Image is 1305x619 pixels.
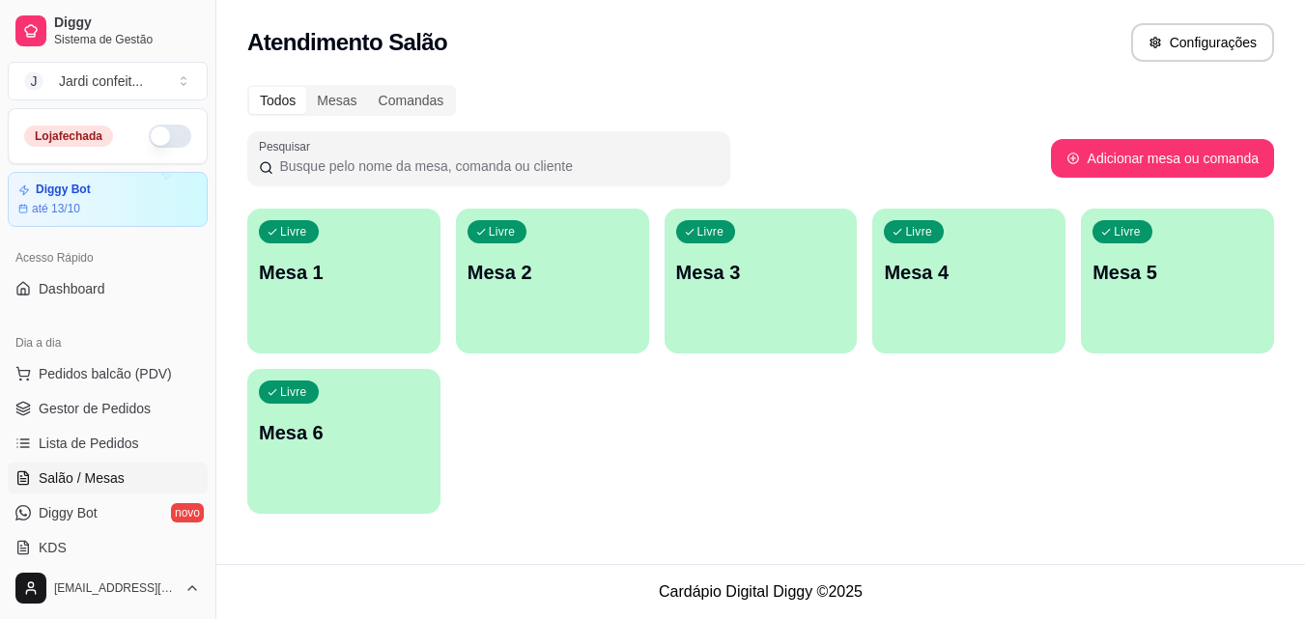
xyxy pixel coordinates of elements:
[216,564,1305,619] footer: Cardápio Digital Diggy © 2025
[54,14,200,32] span: Diggy
[468,259,638,286] p: Mesa 2
[249,87,306,114] div: Todos
[280,384,307,400] p: Livre
[247,27,447,58] h2: Atendimento Salão
[273,156,719,176] input: Pesquisar
[39,279,105,298] span: Dashboard
[456,209,649,353] button: LivreMesa 2
[1114,224,1141,239] p: Livre
[8,497,208,528] a: Diggy Botnovo
[8,393,208,424] a: Gestor de Pedidos
[247,209,440,353] button: LivreMesa 1
[676,259,846,286] p: Mesa 3
[1131,23,1274,62] button: Configurações
[259,419,429,446] p: Mesa 6
[1051,139,1274,178] button: Adicionar mesa ou comanda
[1081,209,1274,353] button: LivreMesa 5
[8,532,208,563] a: KDS
[24,71,43,91] span: J
[149,125,191,148] button: Alterar Status
[39,399,151,418] span: Gestor de Pedidos
[1092,259,1262,286] p: Mesa 5
[259,259,429,286] p: Mesa 1
[8,358,208,389] button: Pedidos balcão (PDV)
[39,468,125,488] span: Salão / Mesas
[368,87,455,114] div: Comandas
[54,580,177,596] span: [EMAIL_ADDRESS][DOMAIN_NAME]
[872,209,1065,353] button: LivreMesa 4
[697,224,724,239] p: Livre
[489,224,516,239] p: Livre
[8,428,208,459] a: Lista de Pedidos
[32,201,80,216] article: até 13/10
[39,364,172,383] span: Pedidos balcão (PDV)
[36,183,91,197] article: Diggy Bot
[8,327,208,358] div: Dia a dia
[306,87,367,114] div: Mesas
[8,242,208,273] div: Acesso Rápido
[39,538,67,557] span: KDS
[54,32,200,47] span: Sistema de Gestão
[59,71,143,91] div: Jardi confeit ...
[884,259,1054,286] p: Mesa 4
[8,172,208,227] a: Diggy Botaté 13/10
[8,273,208,304] a: Dashboard
[247,369,440,514] button: LivreMesa 6
[905,224,932,239] p: Livre
[8,62,208,100] button: Select a team
[8,8,208,54] a: DiggySistema de Gestão
[8,565,208,611] button: [EMAIL_ADDRESS][DOMAIN_NAME]
[39,434,139,453] span: Lista de Pedidos
[259,138,317,155] label: Pesquisar
[280,224,307,239] p: Livre
[665,209,858,353] button: LivreMesa 3
[39,503,98,522] span: Diggy Bot
[8,463,208,493] a: Salão / Mesas
[24,126,113,147] div: Loja fechada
